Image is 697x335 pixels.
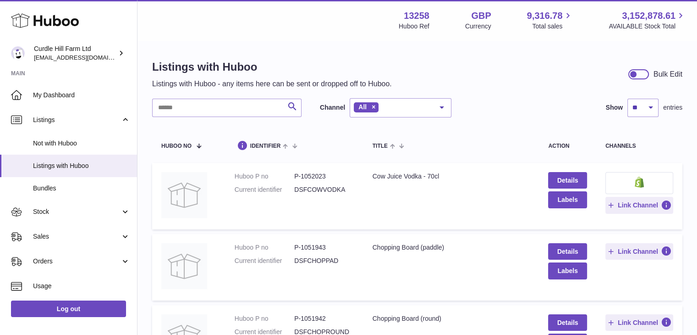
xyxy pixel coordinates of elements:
a: 3,152,878.61 AVAILABLE Stock Total [609,10,686,31]
span: 3,152,878.61 [622,10,675,22]
span: Stock [33,207,121,216]
a: Details [548,172,587,189]
button: Link Channel [605,197,673,213]
dd: DSFCHOPPAD [294,257,354,265]
button: Link Channel [605,243,673,260]
span: entries [663,103,682,112]
dt: Huboo P no [235,243,294,252]
a: Log out [11,301,126,317]
span: Listings with Huboo [33,162,130,170]
img: internalAdmin-13258@internal.huboo.com [11,46,25,60]
dt: Huboo P no [235,314,294,323]
span: Sales [33,232,121,241]
div: Bulk Edit [653,69,682,79]
span: Usage [33,282,130,290]
dd: P-1051943 [294,243,354,252]
a: Details [548,243,587,260]
button: Labels [548,262,587,279]
h1: Listings with Huboo [152,60,392,74]
img: Chopping Board (paddle) [161,243,207,289]
button: Link Channel [605,314,673,331]
div: Huboo Ref [399,22,429,31]
span: identifier [250,143,281,149]
div: Currency [465,22,491,31]
dd: P-1051942 [294,314,354,323]
span: My Dashboard [33,91,130,100]
a: Details [548,314,587,331]
a: 9,316.78 Total sales [527,10,573,31]
dd: P-1052023 [294,172,354,181]
span: Link Channel [618,318,658,327]
div: Chopping Board (paddle) [373,243,530,252]
span: Bundles [33,184,130,193]
span: [EMAIL_ADDRESS][DOMAIN_NAME] [34,54,135,61]
strong: 13258 [404,10,429,22]
p: Listings with Huboo - any items here can be sent or dropped off to Huboo. [152,79,392,89]
img: shopify-small.png [635,177,644,188]
span: Link Channel [618,201,658,209]
strong: GBP [471,10,491,22]
dd: DSFCOWVODKA [294,185,354,194]
button: Labels [548,191,587,208]
span: Huboo no [161,143,192,149]
span: Orders [33,257,121,266]
span: Listings [33,116,121,124]
img: Cow Juice Vodka - 70cl [161,172,207,218]
dt: Current identifier [235,257,294,265]
div: Chopping Board (round) [373,314,530,323]
dt: Huboo P no [235,172,294,181]
span: All [358,103,367,111]
div: Cow Juice Vodka - 70cl [373,172,530,181]
span: 9,316.78 [527,10,563,22]
span: title [373,143,388,149]
span: Not with Huboo [33,139,130,148]
div: action [548,143,587,149]
div: channels [605,143,673,149]
dt: Current identifier [235,185,294,194]
label: Channel [320,103,345,112]
div: Curdle Hill Farm Ltd [34,45,116,62]
span: Total sales [532,22,573,31]
label: Show [606,103,623,112]
span: AVAILABLE Stock Total [609,22,686,31]
span: Link Channel [618,247,658,256]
